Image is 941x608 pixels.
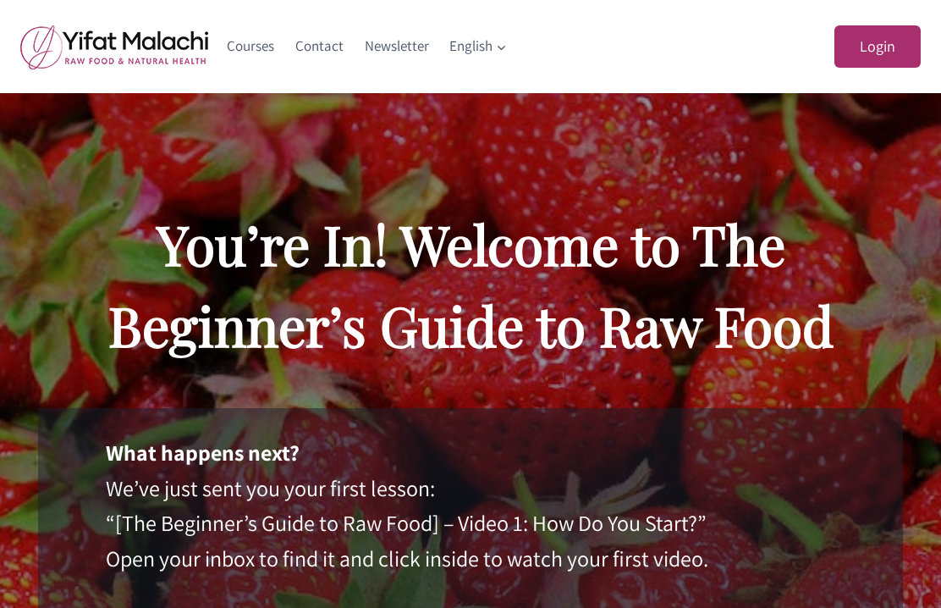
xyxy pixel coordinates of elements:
a: Courses [217,26,285,67]
nav: Primary [217,26,518,67]
img: yifat_logo41_en.png [20,25,208,69]
a: Newsletter [354,26,439,67]
a: Login [834,25,921,69]
strong: What happens next? [106,438,300,467]
a: Contact [285,26,355,67]
h2: You’re In! Welcome to The Beginner’s Guide to Raw Food [38,203,903,366]
a: English [439,26,518,67]
span: English [449,35,507,58]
